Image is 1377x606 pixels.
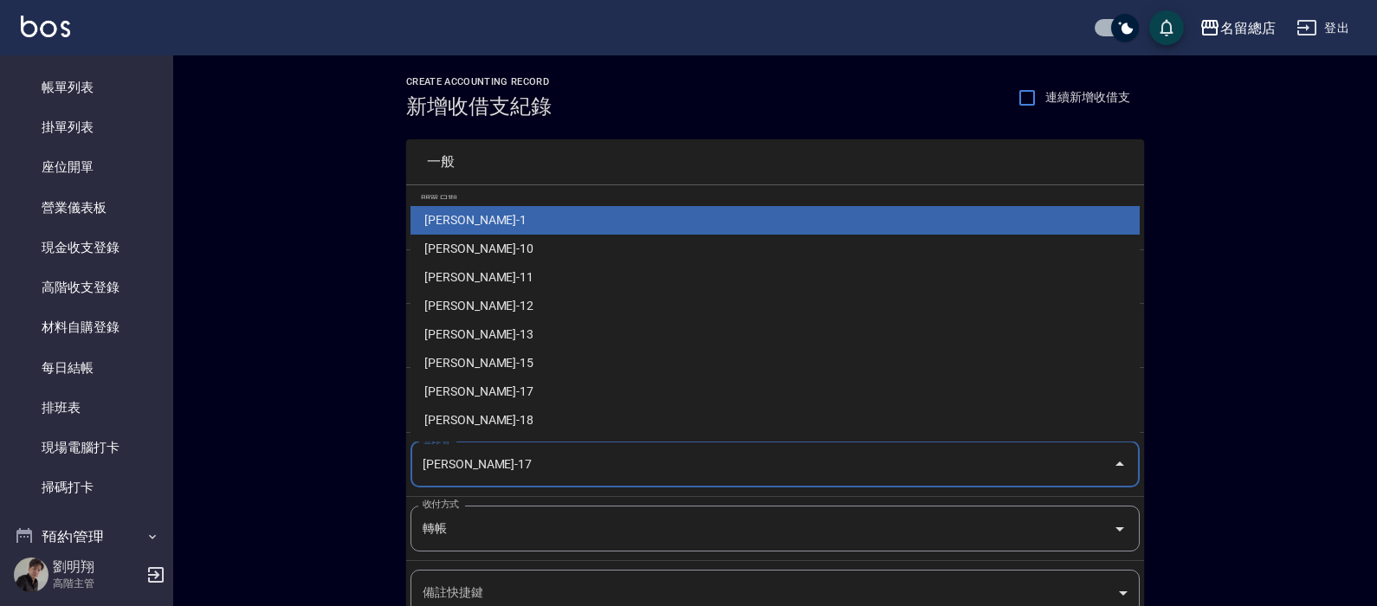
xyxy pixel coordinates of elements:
[411,206,1140,235] li: [PERSON_NAME]-1
[406,76,552,87] h2: CREATE ACCOUNTING RECORD
[411,377,1140,406] li: [PERSON_NAME]-17
[7,268,166,307] a: 高階收支登錄
[7,107,166,147] a: 掛單列表
[7,188,166,228] a: 營業儀表板
[7,388,166,428] a: 排班表
[21,16,70,37] img: Logo
[1290,12,1356,44] button: 登出
[7,307,166,347] a: 材料自購登錄
[411,292,1140,320] li: [PERSON_NAME]-12
[427,153,1123,171] span: 一般
[411,406,1140,435] li: [PERSON_NAME]-18
[423,434,449,447] label: 登錄者
[7,228,166,268] a: 現金收支登錄
[411,235,1140,263] li: [PERSON_NAME]-10
[7,147,166,187] a: 座位開單
[421,193,457,206] label: 開單日期
[1149,10,1184,45] button: save
[1045,88,1130,106] span: 連續新增收借支
[411,349,1140,377] li: [PERSON_NAME]-15
[7,467,166,507] a: 掃碼打卡
[53,558,141,576] h5: 劉明翔
[1193,10,1283,46] button: 名留總店
[7,68,166,107] a: 帳單列表
[7,348,166,388] a: 每日結帳
[1220,17,1276,39] div: 名留總店
[14,558,48,592] img: Person
[7,428,166,467] a: 現場電腦打卡
[53,576,141,591] p: 高階主管
[411,263,1140,292] li: [PERSON_NAME]-11
[406,94,552,119] h3: 新增收借支紀錄
[411,435,1140,463] li: [PERSON_NAME]-19
[1106,515,1134,543] button: Open
[1106,450,1134,478] button: Close
[411,320,1140,349] li: [PERSON_NAME]-13
[7,515,166,560] button: 預約管理
[423,498,459,511] label: 收付方式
